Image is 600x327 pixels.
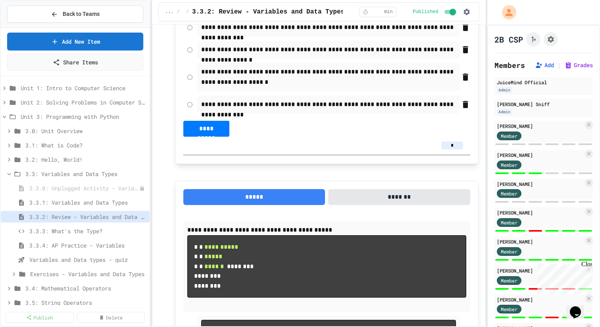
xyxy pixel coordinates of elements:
[7,6,143,23] button: Back to Teams
[497,296,583,303] div: [PERSON_NAME]
[501,306,517,313] span: Member
[526,32,540,46] button: Click to see fork details
[25,284,146,292] span: 3.4: Mathematical Operators
[29,198,146,207] span: 3.3.1: Variables and Data Types
[25,298,146,307] span: 3.5: String Operators
[7,54,143,71] a: Share Items
[139,186,145,191] div: Unpublished
[501,190,517,197] span: Member
[25,155,146,164] span: 3.2: Hello, World!
[564,61,593,69] button: Grades
[413,9,438,15] span: Published
[567,295,592,319] iframe: chat widget
[557,60,561,70] span: |
[544,32,558,46] button: Assignment Settings
[534,261,592,294] iframe: chat widget
[501,248,517,255] span: Member
[21,84,146,92] span: Unit 1: Intro to Computer Science
[21,98,146,106] span: Unit 2: Solving Problems in Computer Science
[497,101,590,108] div: [PERSON_NAME] Sniff
[497,180,583,188] div: [PERSON_NAME]
[497,209,583,216] div: [PERSON_NAME]
[7,33,143,50] a: Add New Item
[497,79,590,86] div: JuiceMind Official
[177,9,180,15] span: /
[25,170,146,178] span: 3.3: Variables and Data Types
[497,87,512,93] div: Admin
[497,151,583,159] div: [PERSON_NAME]
[29,184,139,192] span: 3.3.0: Unplugged Activity - Variables and Data
[29,241,146,250] span: 3.3.4: AP Practice - Variables
[186,9,189,15] span: /
[497,108,512,115] div: Admin
[413,7,458,17] div: Content is published and visible to students
[165,9,174,15] span: ...
[497,238,583,245] div: [PERSON_NAME]
[501,132,517,139] span: Member
[384,9,393,15] span: min
[497,267,583,274] div: [PERSON_NAME]
[63,10,100,18] span: Back to Teams
[497,122,583,130] div: [PERSON_NAME]
[6,312,74,323] a: Publish
[3,3,55,50] div: Chat with us now!Close
[30,270,146,278] span: Exercises - Variables and Data Types
[29,255,146,264] span: Variables and Data types - quiz
[494,34,523,45] h1: 2B CSP
[25,127,146,135] span: 3.0: Unit Overview
[494,3,518,21] div: My Account
[535,61,554,69] button: Add
[494,60,525,71] h2: Members
[77,312,145,323] a: Delete
[501,277,517,284] span: Member
[29,227,146,235] span: 3.3.3: What's the Type?
[21,112,146,121] span: Unit 3: Programming with Python
[501,161,517,168] span: Member
[501,219,517,226] span: Member
[25,141,146,149] span: 3.1: What is Code?
[192,7,344,17] span: 3.3.2: Review - Variables and Data Types
[29,213,146,221] span: 3.3.2: Review - Variables and Data Types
